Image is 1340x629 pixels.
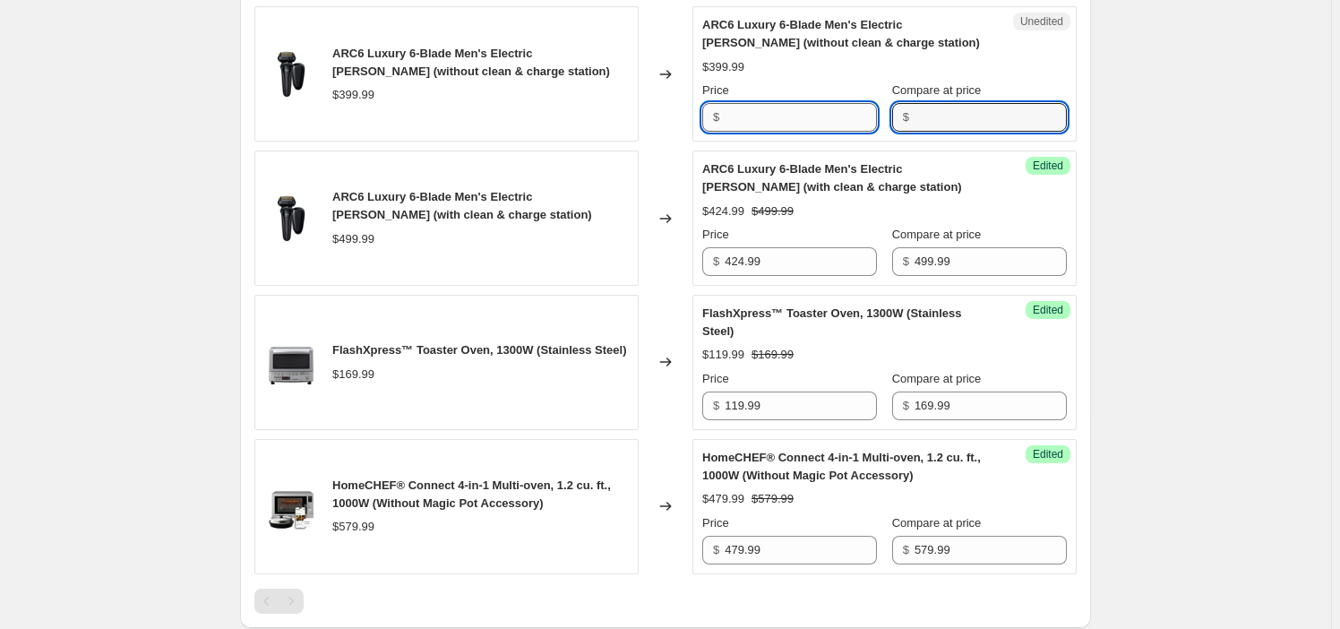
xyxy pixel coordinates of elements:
[892,83,982,97] span: Compare at price
[892,516,982,530] span: Compare at price
[752,202,794,220] strike: $499.99
[264,335,318,389] img: 23-0091_SA_shopPana_maincarousel_2048x2048_NB-G110P_80x.jpg
[702,83,729,97] span: Price
[702,58,744,76] div: $399.99
[713,254,719,268] span: $
[752,490,794,508] strike: $579.99
[702,516,729,530] span: Price
[903,110,909,124] span: $
[332,343,627,357] span: FlashXpress™ Toaster Oven, 1300W (Stainless Steel)
[332,47,610,78] span: ARC6 Luxury 6-Blade Men's Electric [PERSON_NAME] (without clean & charge station)
[332,230,374,248] div: $499.99
[903,543,909,556] span: $
[702,18,980,49] span: ARC6 Luxury 6-Blade Men's Electric [PERSON_NAME] (without clean & charge station)
[1020,14,1063,29] span: Unedited
[702,346,744,364] div: $119.99
[903,254,909,268] span: $
[702,306,962,338] span: FlashXpress™ Toaster Oven, 1300W (Stainless Steel)
[254,589,304,614] nav: Pagination
[702,202,744,220] div: $424.99
[903,399,909,412] span: $
[702,372,729,385] span: Price
[264,479,318,533] img: 25-0136_NN-CV88QS_notext_carousels_2000x00_2048x2048_81070f23-47bd-404e-94e5-8b2e4577a6b8_80x.jpg
[332,366,374,383] div: $169.99
[892,228,982,241] span: Compare at price
[264,47,318,101] img: 23-0091_MC_shopPana_maincarousel_2048x2048_ES-LS8A-K_80x.jpg
[1033,447,1063,461] span: Edited
[1033,159,1063,173] span: Edited
[264,192,318,246] img: 23-0091_MC_shopPana_maincarousel_2048x2048_ES-LS8A-K_80x.jpg
[332,86,374,104] div: $399.99
[713,543,719,556] span: $
[332,478,611,510] span: HomeCHEF® Connect 4-in-1 Multi-oven, 1.2 cu. ft., 1000W (Without Magic Pot Accessory)
[332,190,592,221] span: ARC6 Luxury 6-Blade Men's Electric [PERSON_NAME] (with clean & charge station)
[332,518,374,536] div: $579.99
[702,228,729,241] span: Price
[702,490,744,508] div: $479.99
[713,110,719,124] span: $
[752,346,794,364] strike: $169.99
[1033,303,1063,317] span: Edited
[713,399,719,412] span: $
[702,451,981,482] span: HomeCHEF® Connect 4-in-1 Multi-oven, 1.2 cu. ft., 1000W (Without Magic Pot Accessory)
[892,372,982,385] span: Compare at price
[702,162,962,194] span: ARC6 Luxury 6-Blade Men's Electric [PERSON_NAME] (with clean & charge station)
